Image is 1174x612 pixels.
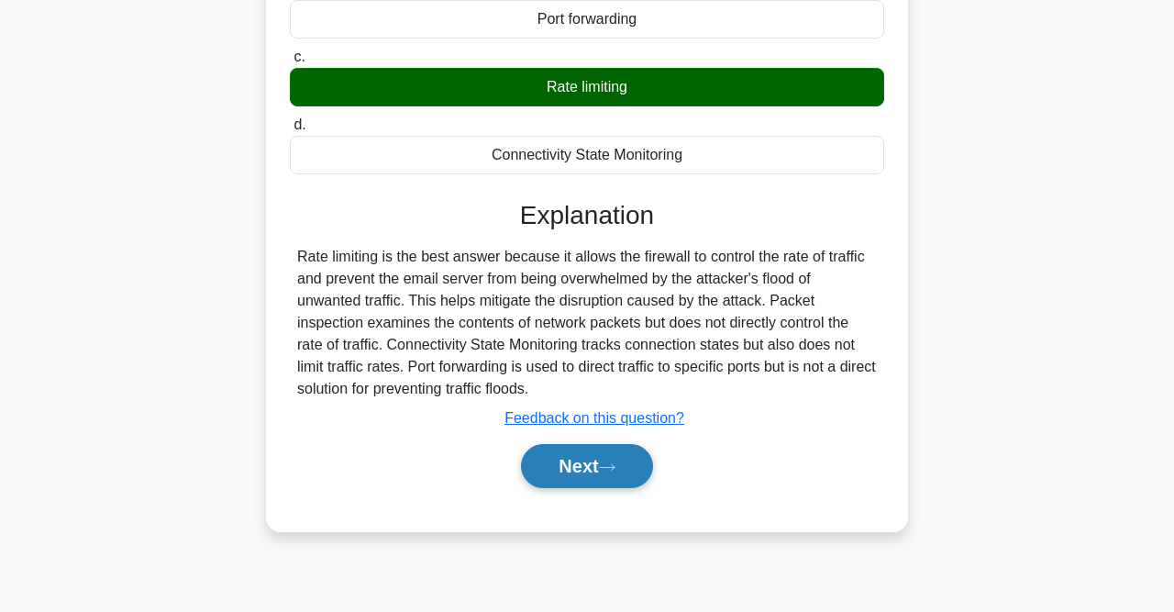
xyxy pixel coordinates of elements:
button: Next [521,444,652,488]
span: c. [293,49,305,64]
span: d. [293,117,305,132]
div: Connectivity State Monitoring [290,136,884,174]
a: Feedback on this question? [504,410,684,426]
div: Rate limiting is the best answer because it allows the firewall to control the rate of traffic an... [297,246,877,400]
h3: Explanation [301,200,873,231]
div: Rate limiting [290,68,884,106]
